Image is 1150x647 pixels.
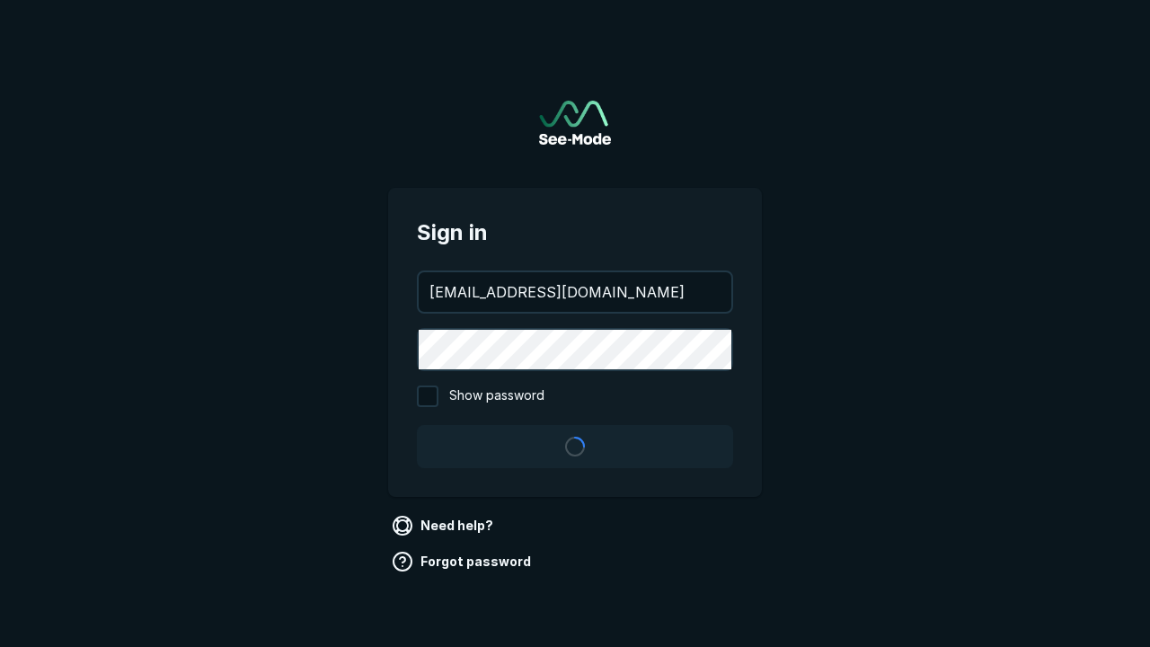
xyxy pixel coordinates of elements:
span: Sign in [417,217,733,249]
a: Go to sign in [539,101,611,145]
a: Forgot password [388,547,538,576]
a: Need help? [388,511,500,540]
span: Show password [449,386,544,407]
input: your@email.com [419,272,731,312]
img: See-Mode Logo [539,101,611,145]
